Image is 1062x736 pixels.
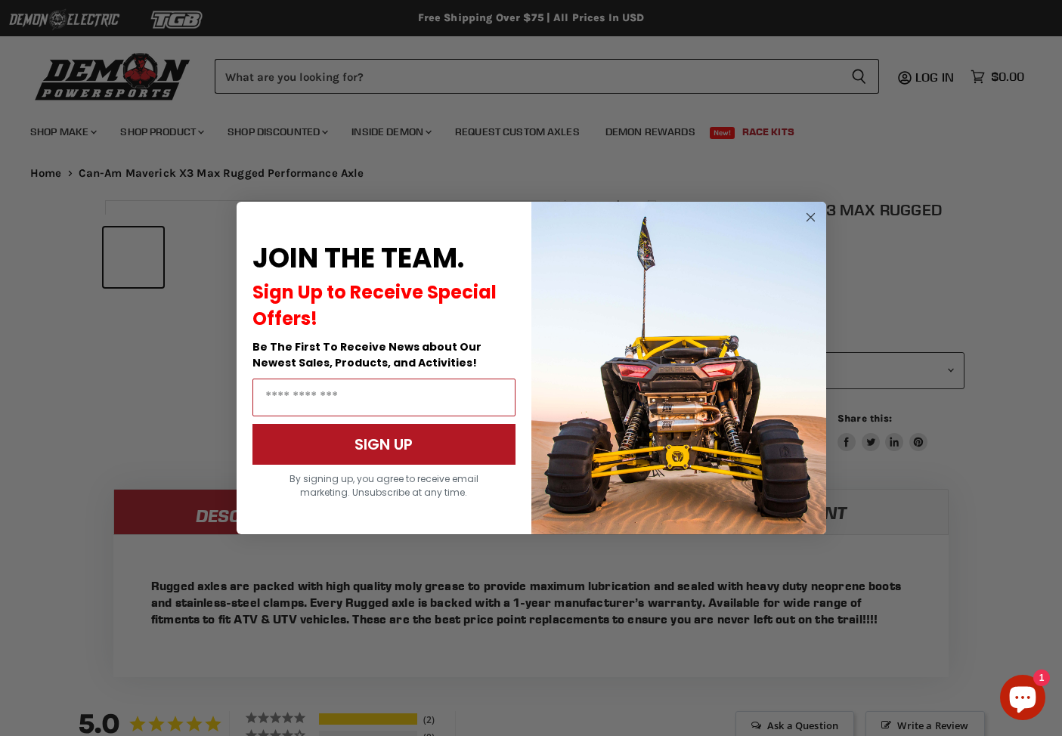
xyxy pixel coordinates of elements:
[289,472,478,499] span: By signing up, you agree to receive email marketing. Unsubscribe at any time.
[252,280,497,331] span: Sign Up to Receive Special Offers!
[531,202,826,534] img: a9095488-b6e7-41ba-879d-588abfab540b.jpeg
[252,339,481,370] span: Be The First To Receive News about Our Newest Sales, Products, and Activities!
[252,424,516,465] button: SIGN UP
[801,208,820,227] button: Close dialog
[252,239,464,277] span: JOIN THE TEAM.
[995,675,1050,724] inbox-online-store-chat: Shopify online store chat
[252,379,516,416] input: Email Address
